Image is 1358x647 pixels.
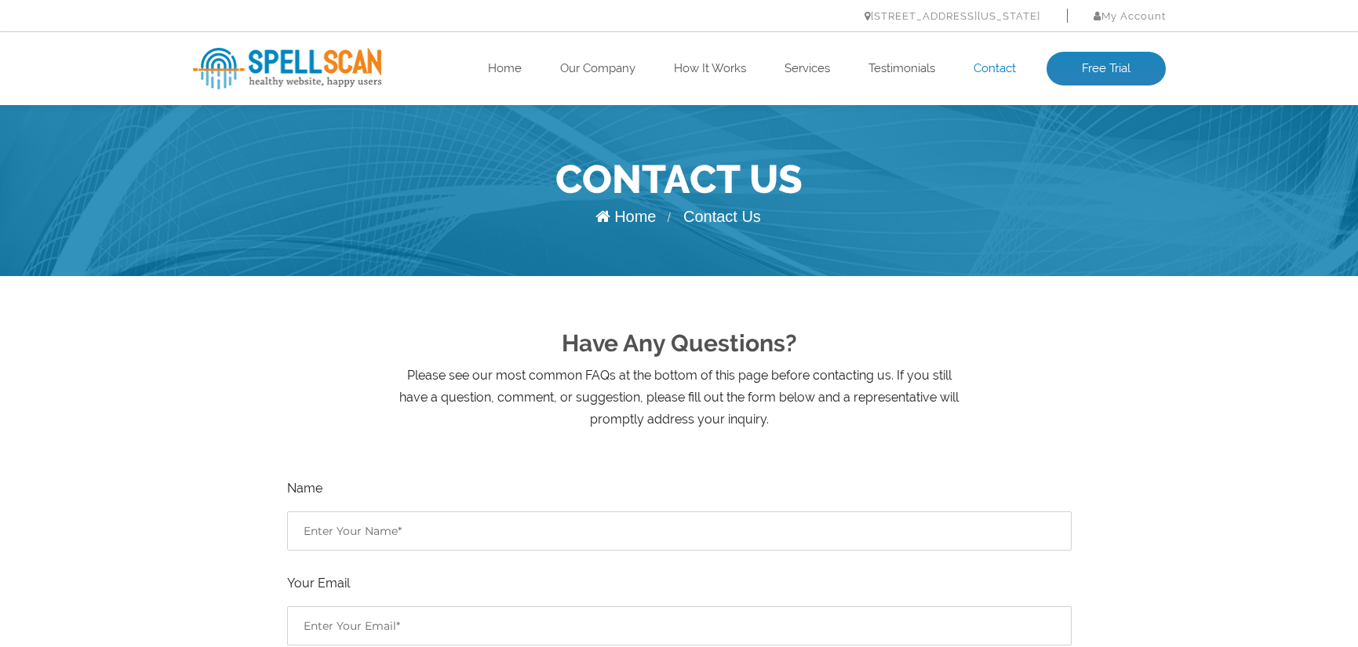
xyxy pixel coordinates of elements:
label: Name [287,478,1072,500]
h2: Have Any Questions? [193,323,1166,365]
p: Please see our most common FAQs at the bottom of this page before contacting us. If you still hav... [397,365,962,431]
span: / [667,211,670,224]
input: Enter Your Name* [287,511,1072,551]
span: Contact Us [683,208,761,225]
a: Home [595,208,656,225]
input: Enter Your Email* [287,606,1072,645]
label: Your Email [287,572,1072,594]
h1: Contact Us [193,152,1166,207]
